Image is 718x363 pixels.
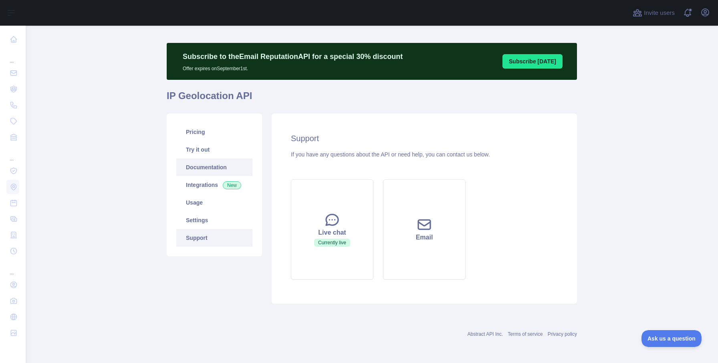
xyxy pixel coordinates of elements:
[176,123,252,141] a: Pricing
[6,48,19,64] div: ...
[6,146,19,162] div: ...
[176,229,252,247] a: Support
[502,54,563,69] button: Subscribe [DATE]
[301,228,363,237] div: Live chat
[176,176,252,194] a: Integrations New
[641,330,702,347] iframe: Toggle Customer Support
[176,158,252,176] a: Documentation
[548,331,577,337] a: Privacy policy
[176,141,252,158] a: Try it out
[176,211,252,229] a: Settings
[508,331,543,337] a: Terms of service
[167,89,577,109] h1: IP Geolocation API
[393,233,456,242] div: Email
[644,8,675,18] span: Invite users
[183,51,403,62] p: Subscribe to the Email Reputation API for a special 30 % discount
[383,179,466,280] button: Email
[183,62,403,72] p: Offer expires on September 1st.
[176,194,252,211] a: Usage
[291,133,558,144] h2: Support
[291,179,373,280] button: Live chatCurrently live
[631,6,676,19] button: Invite users
[6,260,19,276] div: ...
[314,239,350,247] span: Currently live
[468,331,503,337] a: Abstract API Inc.
[223,181,241,189] span: New
[291,150,558,158] div: If you have any questions about the API or need help, you can contact us below.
